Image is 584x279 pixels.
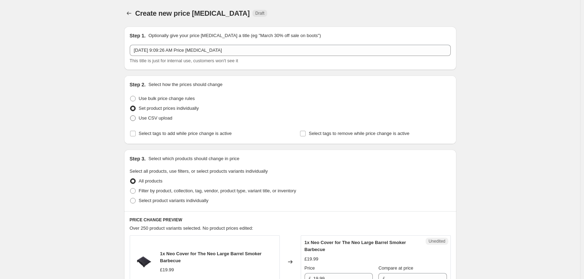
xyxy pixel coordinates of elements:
img: 1x-neo-cover-for-the-neo-large-barrel-smoker-barbecue-p124-973_image_80x.jpg [134,251,155,272]
h2: Step 3. [130,155,146,162]
span: Unedited [428,238,445,244]
h2: Step 1. [130,32,146,39]
h2: Step 2. [130,81,146,88]
span: Select all products, use filters, or select products variants individually [130,169,268,174]
button: Price change jobs [124,8,134,18]
span: Use CSV upload [139,115,172,121]
p: Select how the prices should change [148,81,222,88]
span: Price [305,265,315,271]
span: Use bulk price change rules [139,96,195,101]
span: Compare at price [378,265,413,271]
input: 30% off holiday sale [130,45,451,56]
span: Select tags to remove while price change is active [309,131,409,136]
span: Select product variants individually [139,198,208,203]
span: 1x Neo Cover for The Neo Large Barrel Smoker Barbecue [305,240,406,252]
span: Set product prices individually [139,106,199,111]
p: Optionally give your price [MEDICAL_DATA] a title (eg "March 30% off sale on boots") [148,32,321,39]
p: Select which products should change in price [148,155,239,162]
span: All products [139,178,163,184]
span: 1x Neo Cover for The Neo Large Barrel Smoker Barbecue [160,251,262,263]
div: £19.99 [160,266,174,273]
span: This title is just for internal use, customers won't see it [130,58,238,63]
span: Draft [255,10,264,16]
div: £19.99 [305,256,319,263]
span: Create new price [MEDICAL_DATA] [135,9,250,17]
span: Over 250 product variants selected. No product prices edited: [130,226,253,231]
span: Filter by product, collection, tag, vendor, product type, variant title, or inventory [139,188,296,193]
h6: PRICE CHANGE PREVIEW [130,217,451,223]
span: Select tags to add while price change is active [139,131,232,136]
